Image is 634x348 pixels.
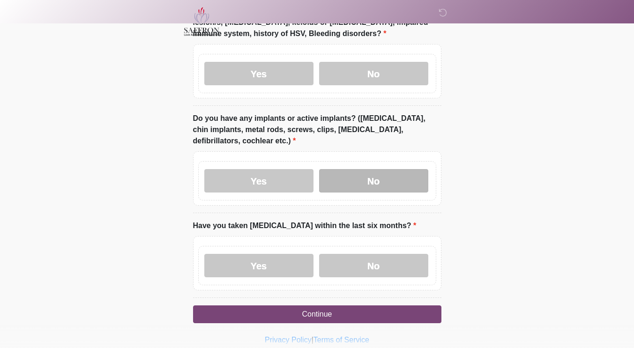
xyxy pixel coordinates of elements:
[204,169,313,193] label: Yes
[193,305,441,323] button: Continue
[312,336,313,344] a: |
[193,113,441,147] label: Do you have any implants or active implants? ([MEDICAL_DATA], chin implants, metal rods, screws, ...
[204,62,313,85] label: Yes
[319,62,428,85] label: No
[313,336,369,344] a: Terms of Service
[319,254,428,277] label: No
[319,169,428,193] label: No
[193,220,417,231] label: Have you taken [MEDICAL_DATA] within the last six months?
[184,7,220,36] img: Saffron Laser Aesthetics and Medical Spa Logo
[204,254,313,277] label: Yes
[265,336,312,344] a: Privacy Policy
